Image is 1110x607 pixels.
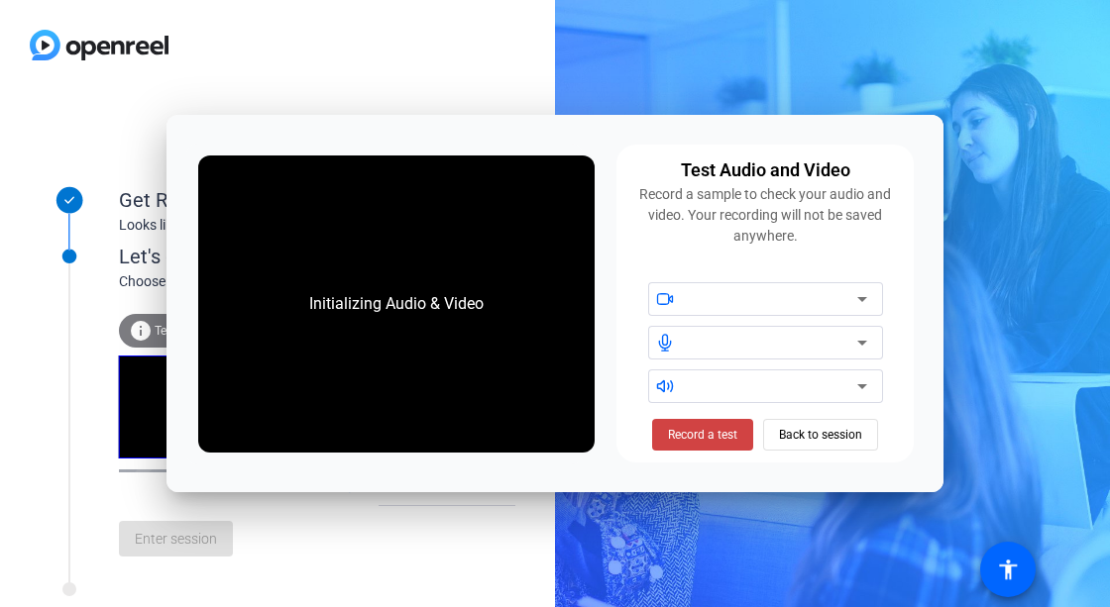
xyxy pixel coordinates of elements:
button: Back to session [763,419,878,451]
span: Test your audio and video [155,324,292,338]
mat-icon: accessibility [996,557,1020,581]
span: Record a test [668,426,737,444]
div: Looks like you've been invited to join [119,215,515,236]
div: Initializing Audio & Video [289,272,503,336]
div: Choose your settings [119,271,556,292]
span: Back to session [779,416,862,454]
button: Record a test [652,419,753,451]
mat-icon: info [129,319,153,343]
div: Test Audio and Video [681,156,850,184]
div: Record a sample to check your audio and video. Your recording will not be saved anywhere. [628,184,902,247]
div: Let's get connected. [119,242,556,271]
div: Get Ready! [119,185,515,215]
